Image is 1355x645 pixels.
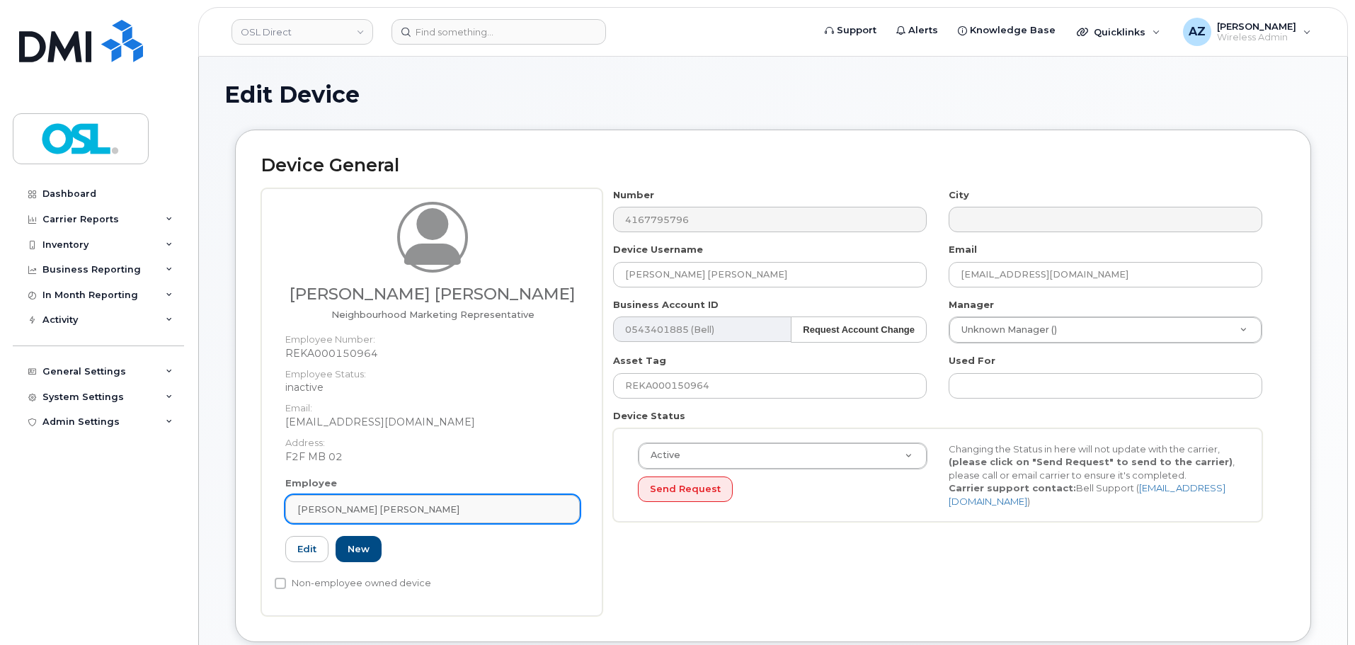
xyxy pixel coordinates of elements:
dt: Email: [285,394,580,415]
a: [PERSON_NAME] [PERSON_NAME] [285,495,580,523]
dd: inactive [285,380,580,394]
a: Unknown Manager () [949,317,1262,343]
a: Active [639,443,927,469]
label: Number [613,188,654,202]
span: [PERSON_NAME] [PERSON_NAME] [297,503,459,516]
dt: Employee Status: [285,360,580,381]
label: Used For [949,354,995,367]
button: Request Account Change [791,316,927,343]
dd: REKA000150964 [285,346,580,360]
a: New [336,536,382,562]
a: Edit [285,536,328,562]
label: Device Username [613,243,703,256]
strong: Request Account Change [803,324,915,335]
h3: [PERSON_NAME] [PERSON_NAME] [285,285,580,303]
label: City [949,188,969,202]
label: Email [949,243,977,256]
input: Non-employee owned device [275,578,286,589]
span: Active [642,449,680,462]
dt: Employee Number: [285,326,580,346]
label: Employee [285,476,337,490]
label: Non-employee owned device [275,575,431,592]
label: Business Account ID [613,298,719,312]
label: Manager [949,298,994,312]
label: Asset Tag [613,354,666,367]
dd: [EMAIL_ADDRESS][DOMAIN_NAME] [285,415,580,429]
h2: Device General [261,156,1285,176]
div: Changing the Status in here will not update with the carrier, , please call or email carrier to e... [938,443,1249,508]
label: Device Status [613,409,685,423]
strong: Carrier support contact: [949,482,1076,493]
strong: (please click on "Send Request" to send to the carrier) [949,456,1233,467]
dt: Address: [285,429,580,450]
dd: F2F MB 02 [285,450,580,464]
span: Unknown Manager () [953,324,1057,336]
a: [EMAIL_ADDRESS][DOMAIN_NAME] [949,482,1225,507]
span: Job title [331,309,534,320]
button: Send Request [638,476,733,503]
h1: Edit Device [224,82,1322,107]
